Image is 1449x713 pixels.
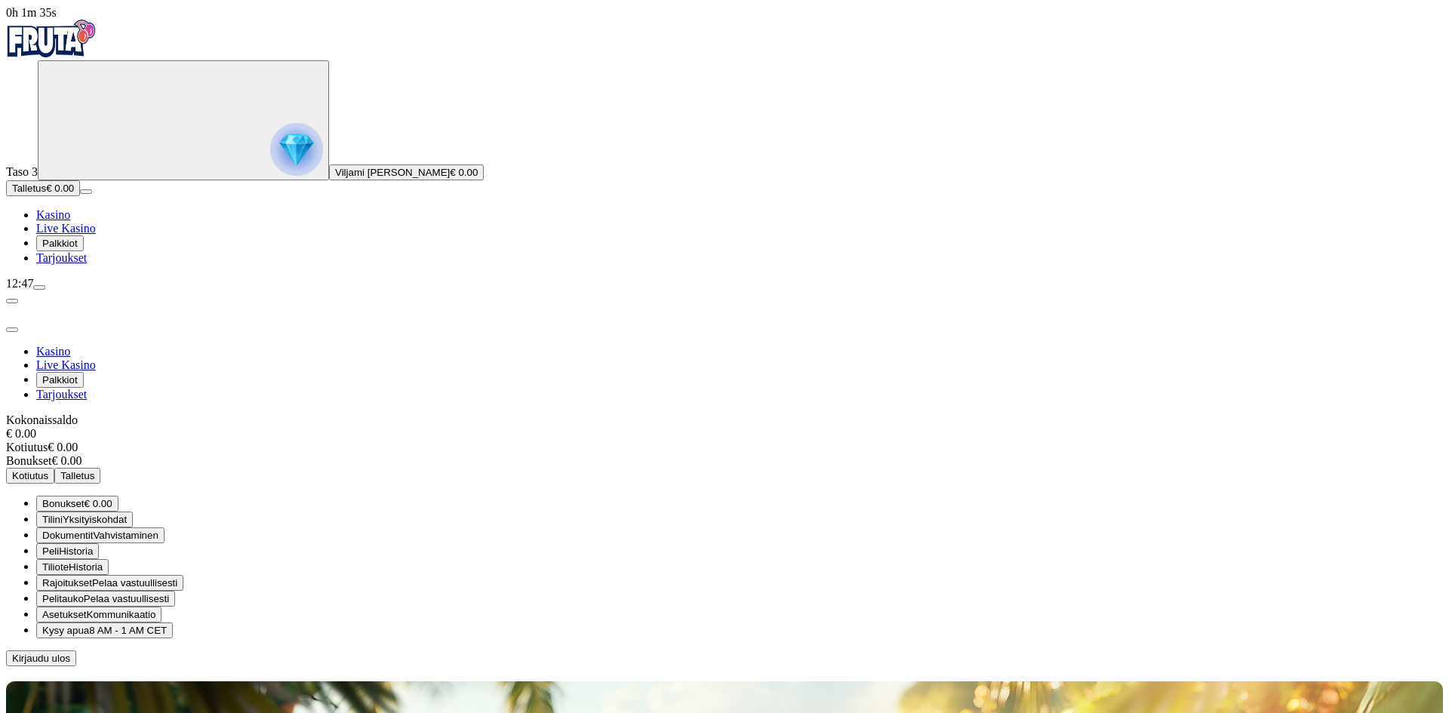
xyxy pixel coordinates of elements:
[42,498,85,509] span: Bonukset
[36,607,162,622] button: info iconAsetuksetKommunikaatio
[84,593,169,604] span: Pelaa vastuullisesti
[93,530,158,541] span: Vahvistaminen
[60,470,94,481] span: Talletus
[36,622,173,638] button: chat iconKysy apua8 AM - 1 AM CET
[36,222,96,235] a: Live Kasino
[36,559,109,575] button: credit-card iconTilioteHistoria
[6,413,1443,441] div: Kokonaissaldo
[36,235,84,251] button: Palkkiot
[63,514,127,525] span: Yksityiskohdat
[42,374,78,386] span: Palkkiot
[6,47,97,60] a: Fruta
[36,527,165,543] button: doc iconDokumentitVahvistaminen
[335,167,450,178] span: Viljami [PERSON_NAME]
[38,60,329,180] button: reward progress
[36,388,87,401] a: Tarjoukset
[42,577,92,589] span: Rajoitukset
[85,498,112,509] span: € 0.00
[54,468,100,484] button: Talletus
[89,625,167,636] span: 8 AM - 1 AM CET
[59,546,93,557] span: Historia
[6,454,1443,468] div: € 0.00
[6,427,1443,441] div: € 0.00
[69,561,103,573] span: Historia
[12,653,70,664] span: Kirjaudu ulos
[36,575,183,591] button: limits iconRajoituksetPelaa vastuullisesti
[42,609,87,620] span: Asetukset
[80,189,92,194] button: menu
[87,609,156,620] span: Kommunikaatio
[6,165,38,178] span: Taso 3
[36,543,99,559] button: 777 iconPeliHistoria
[42,514,63,525] span: Tilini
[6,20,97,57] img: Fruta
[42,530,93,541] span: Dokumentit
[6,454,51,467] span: Bonukset
[12,183,46,194] span: Talletus
[36,358,96,371] a: Live Kasino
[36,208,70,221] a: Kasino
[92,577,177,589] span: Pelaa vastuullisesti
[6,345,1443,401] nav: Main menu
[6,441,1443,454] div: € 0.00
[36,512,133,527] button: user iconTiliniYksityiskohdat
[42,546,59,557] span: Peli
[36,591,175,607] button: clock iconPelitaukoPelaa vastuullisesti
[36,251,87,264] a: Tarjoukset
[270,123,323,176] img: reward progress
[6,277,33,290] span: 12:47
[36,496,118,512] button: smiley iconBonukset€ 0.00
[42,625,89,636] span: Kysy apua
[36,345,70,358] a: Kasino
[42,238,78,249] span: Palkkiot
[450,167,478,178] span: € 0.00
[6,6,57,19] span: user session time
[6,208,1443,265] nav: Main menu
[329,164,484,180] button: Viljami [PERSON_NAME]€ 0.00
[42,561,69,573] span: Tiliote
[42,593,84,604] span: Pelitauko
[36,372,84,388] button: Palkkiot
[6,327,18,332] button: close
[6,180,80,196] button: Talletusplus icon€ 0.00
[6,650,76,666] button: Kirjaudu ulos
[12,470,48,481] span: Kotiutus
[6,441,48,453] span: Kotiutus
[6,299,18,303] button: chevron-left icon
[6,468,54,484] button: Kotiutus
[6,20,1443,265] nav: Primary
[46,183,74,194] span: € 0.00
[33,285,45,290] button: menu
